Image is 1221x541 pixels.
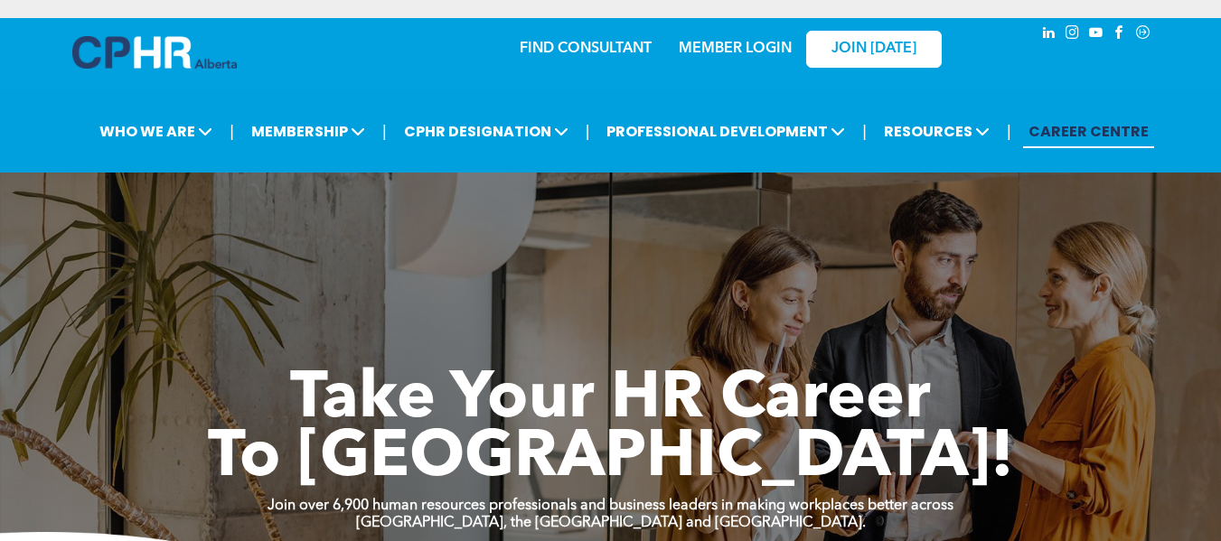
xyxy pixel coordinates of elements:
span: Take Your HR Career [290,368,931,433]
li: | [1007,113,1011,150]
a: JOIN [DATE] [806,31,942,68]
a: MEMBER LOGIN [679,42,792,56]
li: | [382,113,387,150]
a: instagram [1063,23,1083,47]
span: JOIN [DATE] [831,41,916,58]
li: | [586,113,590,150]
a: Social network [1133,23,1153,47]
a: linkedin [1039,23,1059,47]
span: RESOURCES [878,115,995,148]
span: PROFESSIONAL DEVELOPMENT [601,115,850,148]
li: | [862,113,867,150]
a: youtube [1086,23,1106,47]
span: CPHR DESIGNATION [399,115,574,148]
span: MEMBERSHIP [246,115,371,148]
strong: Join over 6,900 human resources professionals and business leaders in making workplaces better ac... [268,499,953,513]
li: | [230,113,234,150]
span: To [GEOGRAPHIC_DATA]! [208,426,1014,491]
a: facebook [1110,23,1130,47]
strong: [GEOGRAPHIC_DATA], the [GEOGRAPHIC_DATA] and [GEOGRAPHIC_DATA]. [356,516,866,530]
img: A blue and white logo for cp alberta [72,36,237,69]
span: WHO WE ARE [94,115,218,148]
a: CAREER CENTRE [1023,115,1154,148]
a: FIND CONSULTANT [520,42,652,56]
